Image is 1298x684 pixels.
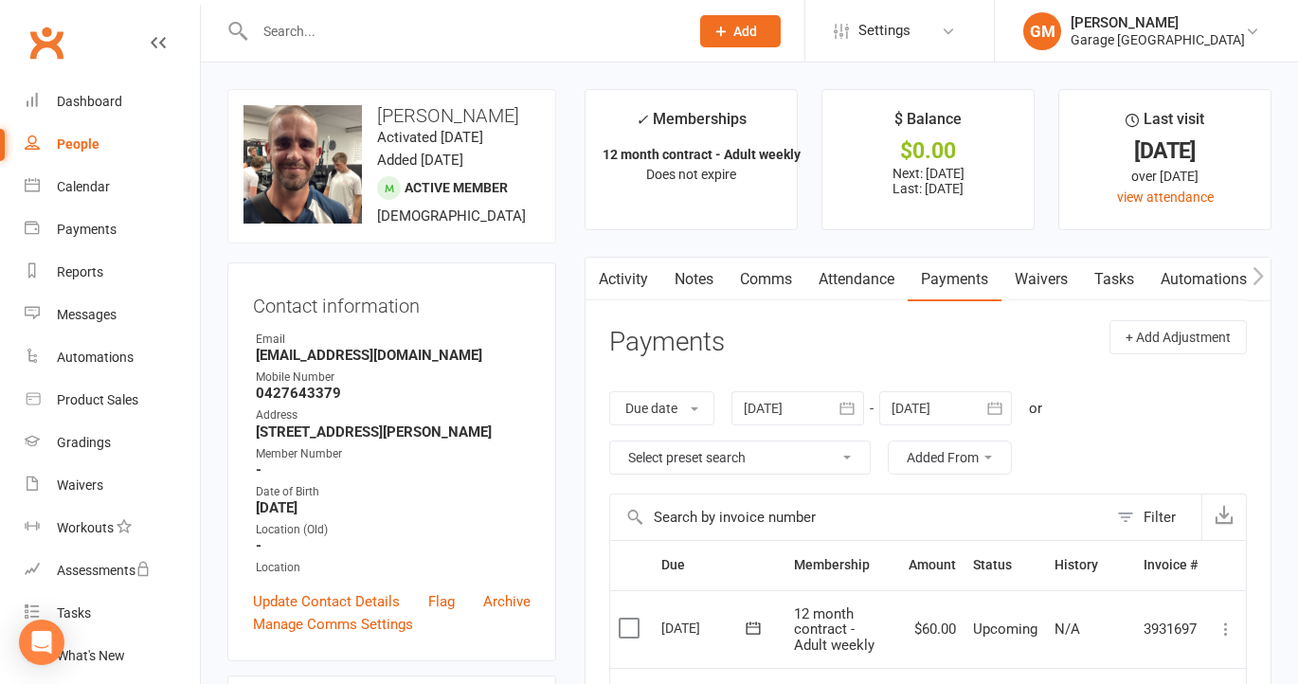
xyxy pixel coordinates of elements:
time: Activated [DATE] [377,129,483,146]
a: Reports [25,251,200,294]
a: Attendance [805,258,908,301]
h3: [PERSON_NAME] [243,105,540,126]
time: Added [DATE] [377,152,463,169]
button: Due date [609,391,714,425]
td: 3931697 [1135,590,1206,669]
div: Location (Old) [256,521,531,539]
a: Dashboard [25,81,200,123]
img: image1678781507.png [243,105,362,224]
div: Open Intercom Messenger [19,620,64,665]
div: Messages [57,307,117,322]
div: [PERSON_NAME] [1071,14,1245,31]
div: Gradings [57,435,111,450]
div: Memberships [636,107,747,142]
strong: - [256,461,531,478]
div: Location [256,559,531,577]
strong: 12 month contract - Adult weekly [603,147,801,162]
a: Tasks [25,592,200,635]
a: Tasks [1081,258,1147,301]
a: Manage Comms Settings [253,613,413,636]
i: ✓ [636,111,648,129]
div: [DATE] [1076,141,1253,161]
a: Messages [25,294,200,336]
div: Email [256,331,531,349]
strong: [EMAIL_ADDRESS][DOMAIN_NAME] [256,347,531,364]
th: History [1046,541,1135,589]
span: [DEMOGRAPHIC_DATA] [377,207,526,225]
h3: Payments [609,328,725,357]
a: Notes [661,258,727,301]
a: Archive [483,590,531,613]
a: What's New [25,635,200,677]
div: What's New [57,648,125,663]
div: People [57,136,99,152]
div: $ Balance [894,107,962,141]
div: [DATE] [661,613,748,642]
span: Active member [405,180,508,195]
button: Filter [1108,495,1201,540]
div: Dashboard [57,94,122,109]
a: Update Contact Details [253,590,400,613]
strong: - [256,537,531,554]
a: Waivers [25,464,200,507]
div: Waivers [57,477,103,493]
button: Added From [888,441,1012,475]
a: People [25,123,200,166]
a: Clubworx [23,19,70,66]
a: Automations [1147,258,1260,301]
div: Member Number [256,445,531,463]
h3: Contact information [253,288,531,316]
a: Payments [908,258,1001,301]
th: Membership [785,541,900,589]
a: Product Sales [25,379,200,422]
div: Last visit [1126,107,1204,141]
input: Search by invoice number [610,495,1108,540]
div: Date of Birth [256,483,531,501]
a: Comms [727,258,805,301]
span: Add [733,24,757,39]
span: 12 month contract - Adult weekly [794,605,874,654]
div: GM [1023,12,1061,50]
td: $60.00 [900,590,964,669]
div: or [1029,397,1042,420]
span: Upcoming [973,621,1037,638]
a: Activity [586,258,661,301]
a: Gradings [25,422,200,464]
div: Payments [57,222,117,237]
a: Assessments [25,549,200,592]
div: Tasks [57,605,91,621]
th: Amount [900,541,964,589]
p: Next: [DATE] Last: [DATE] [839,166,1017,196]
span: Settings [858,9,910,52]
button: Add [700,15,781,47]
th: Due [653,541,785,589]
input: Search... [249,18,676,45]
div: Mobile Number [256,369,531,387]
div: Product Sales [57,392,138,407]
a: Automations [25,336,200,379]
th: Status [964,541,1046,589]
th: Invoice # [1135,541,1206,589]
a: Flag [428,590,455,613]
div: $0.00 [839,141,1017,161]
div: Automations [57,350,134,365]
div: Assessments [57,563,151,578]
a: view attendance [1117,189,1214,205]
strong: [DATE] [256,499,531,516]
div: Reports [57,264,103,279]
strong: 0427643379 [256,385,531,402]
div: Garage [GEOGRAPHIC_DATA] [1071,31,1245,48]
button: + Add Adjustment [1109,320,1247,354]
strong: [STREET_ADDRESS][PERSON_NAME] [256,423,531,441]
span: Does not expire [646,167,736,182]
div: Address [256,406,531,424]
span: N/A [1055,621,1080,638]
div: Calendar [57,179,110,194]
div: Filter [1144,506,1176,529]
div: Workouts [57,520,114,535]
a: Waivers [1001,258,1081,301]
a: Calendar [25,166,200,208]
div: over [DATE] [1076,166,1253,187]
a: Workouts [25,507,200,549]
a: Payments [25,208,200,251]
